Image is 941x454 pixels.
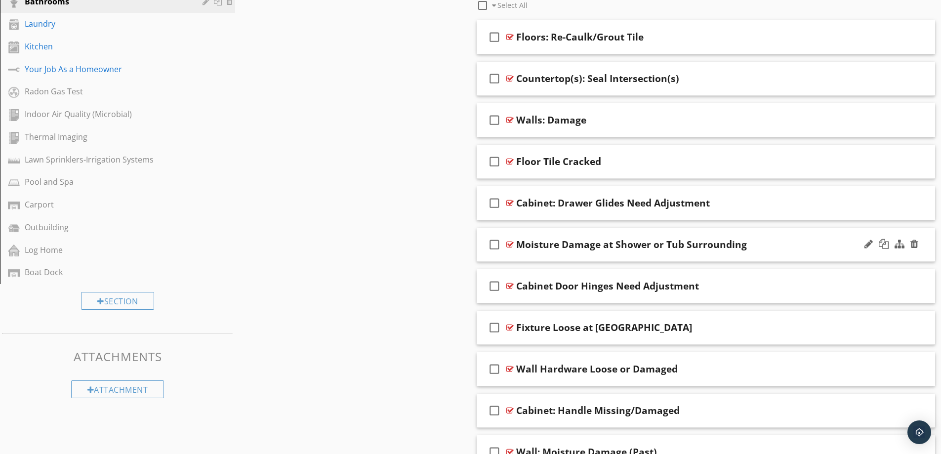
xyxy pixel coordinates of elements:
i: check_box_outline_blank [487,357,502,381]
div: Cabinet: Handle Missing/Damaged [516,405,680,416]
div: Laundry [25,18,188,30]
i: check_box_outline_blank [487,233,502,256]
div: Wall Hardware Loose or Damaged [516,363,678,375]
div: Kitchen [25,41,188,52]
div: Cabinet: Drawer Glides Need Adjustment [516,197,710,209]
span: Select All [497,0,528,10]
i: check_box_outline_blank [487,274,502,298]
div: Thermal Imaging [25,131,188,143]
div: Walls: Damage [516,114,586,126]
div: Radon Gas Test [25,85,188,97]
div: Log Home [25,244,188,256]
div: Floor Tile Cracked [516,156,601,167]
i: check_box_outline_blank [487,191,502,215]
div: Section [81,292,154,310]
div: Boat Dock [25,266,188,278]
div: Attachment [71,380,164,398]
i: check_box_outline_blank [487,399,502,422]
i: check_box_outline_blank [487,25,502,49]
div: Pool and Spa [25,176,188,188]
i: check_box_outline_blank [487,150,502,173]
div: Moisture Damage at Shower or Tub Surrounding [516,239,747,250]
div: Carport [25,199,188,210]
div: Countertop(s): Seal Intersection(s) [516,73,679,84]
i: check_box_outline_blank [487,316,502,339]
div: Floors: Re-Caulk/Grout Tile [516,31,644,43]
div: Indoor Air Quality (Microbial) [25,108,188,120]
div: Open Intercom Messenger [907,420,931,444]
div: Your Job As a Homeowner [25,63,188,75]
i: check_box_outline_blank [487,67,502,90]
div: Fixture Loose at [GEOGRAPHIC_DATA] [516,322,692,333]
div: Outbuilding [25,221,188,233]
div: Cabinet Door Hinges Need Adjustment [516,280,699,292]
i: check_box_outline_blank [487,108,502,132]
div: Lawn Sprinklers-Irrigation Systems [25,154,188,165]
